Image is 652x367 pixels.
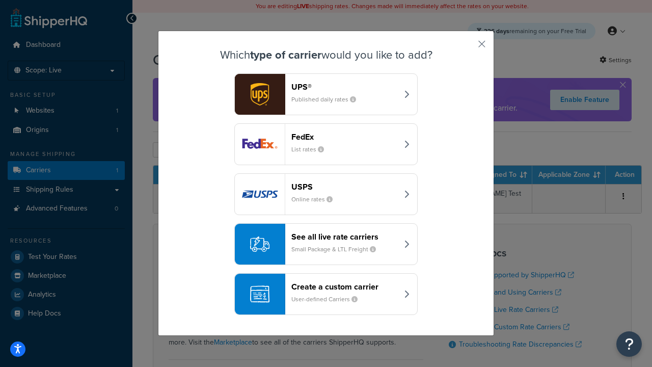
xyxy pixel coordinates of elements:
img: icon-carrier-liverate-becf4550.svg [250,234,269,254]
h3: Which would you like to add? [184,49,468,61]
button: usps logoUSPSOnline rates [234,173,418,215]
small: List rates [291,145,332,154]
img: icon-carrier-custom-c93b8a24.svg [250,284,269,304]
small: Small Package & LTL Freight [291,245,384,254]
small: User-defined Carriers [291,295,366,304]
button: Open Resource Center [616,331,642,357]
button: See all live rate carriersSmall Package & LTL Freight [234,223,418,265]
img: ups logo [235,74,285,115]
button: Create a custom carrierUser-defined Carriers [234,273,418,315]
small: Published daily rates [291,95,364,104]
button: ups logoUPS®Published daily rates [234,73,418,115]
header: See all live rate carriers [291,232,398,242]
button: fedEx logoFedExList rates [234,123,418,165]
strong: type of carrier [250,46,321,63]
img: fedEx logo [235,124,285,165]
header: FedEx [291,132,398,142]
small: Online rates [291,195,341,204]
header: UPS® [291,82,398,92]
header: Create a custom carrier [291,282,398,292]
header: USPS [291,182,398,192]
img: usps logo [235,174,285,215]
